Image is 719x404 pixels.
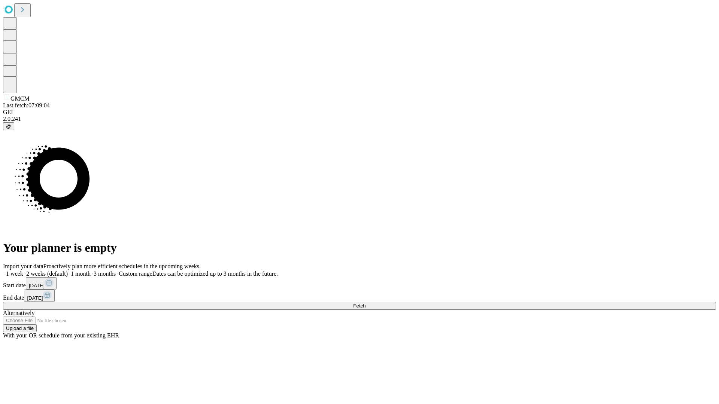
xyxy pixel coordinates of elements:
[3,302,716,310] button: Fetch
[3,263,43,269] span: Import your data
[24,290,55,302] button: [DATE]
[3,290,716,302] div: End date
[27,295,43,301] span: [DATE]
[29,283,45,288] span: [DATE]
[119,270,152,277] span: Custom range
[26,277,57,290] button: [DATE]
[353,303,365,309] span: Fetch
[71,270,91,277] span: 1 month
[10,95,30,102] span: GMCM
[3,109,716,116] div: GEI
[3,332,119,339] span: With your OR schedule from your existing EHR
[3,122,14,130] button: @
[26,270,68,277] span: 2 weeks (default)
[3,277,716,290] div: Start date
[94,270,116,277] span: 3 months
[3,116,716,122] div: 2.0.241
[43,263,201,269] span: Proactively plan more efficient schedules in the upcoming weeks.
[3,310,34,316] span: Alternatively
[6,123,11,129] span: @
[152,270,278,277] span: Dates can be optimized up to 3 months in the future.
[3,241,716,255] h1: Your planner is empty
[3,102,50,108] span: Last fetch: 07:09:04
[3,324,37,332] button: Upload a file
[6,270,23,277] span: 1 week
